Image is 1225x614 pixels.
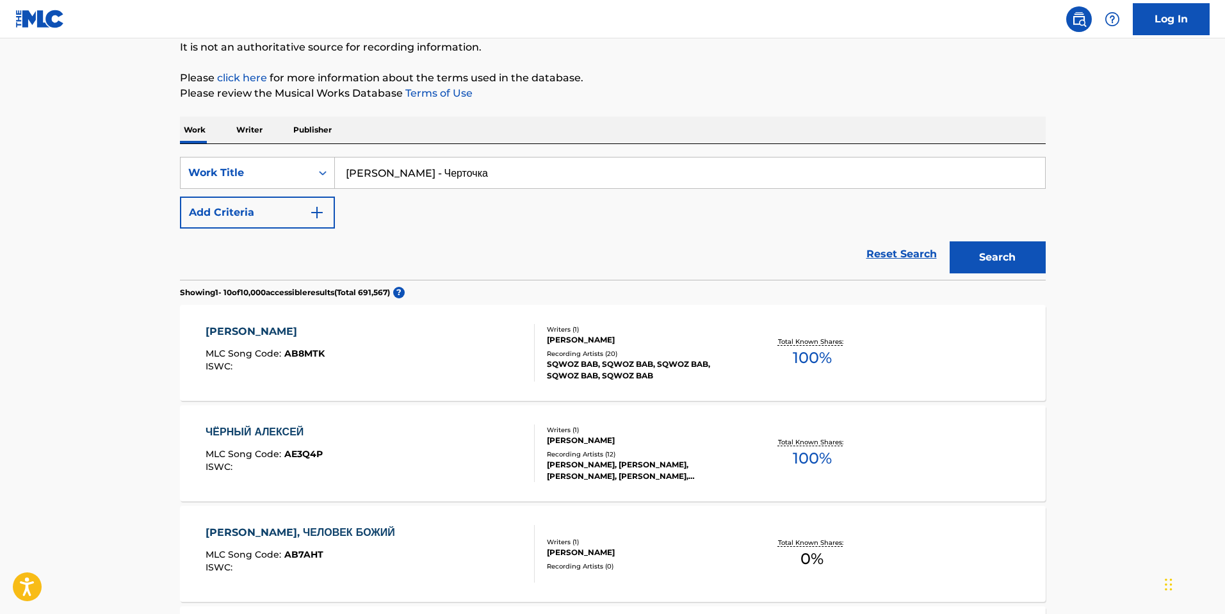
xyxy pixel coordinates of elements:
[547,435,740,446] div: [PERSON_NAME]
[547,537,740,547] div: Writers ( 1 )
[180,157,1046,280] form: Search Form
[15,10,65,28] img: MLC Logo
[1099,6,1125,32] div: Help
[180,305,1046,401] a: [PERSON_NAME]MLC Song Code:AB8MTKISWC:Writers (1)[PERSON_NAME]Recording Artists (20)SQWOZ BAB, SQ...
[217,72,267,84] a: click here
[206,549,284,560] span: MLC Song Code :
[1161,553,1225,614] iframe: Chat Widget
[1165,565,1172,604] div: Drag
[1105,12,1120,27] img: help
[547,459,740,482] div: [PERSON_NAME], [PERSON_NAME], [PERSON_NAME], [PERSON_NAME], [PERSON_NAME]
[547,449,740,459] div: Recording Artists ( 12 )
[778,437,847,447] p: Total Known Shares:
[778,538,847,547] p: Total Known Shares:
[284,448,323,460] span: AE3Q4P
[206,525,402,540] div: [PERSON_NAME], ЧЕЛОВЕК БОЖИЙ
[547,561,740,571] div: Recording Artists ( 0 )
[1133,3,1210,35] a: Log In
[206,424,323,440] div: ЧЁРНЫЙ АЛЕКСЕЙ
[309,205,325,220] img: 9d2ae6d4665cec9f34b9.svg
[778,337,847,346] p: Total Known Shares:
[180,197,335,229] button: Add Criteria
[284,549,323,560] span: AB7AHT
[800,547,823,570] span: 0 %
[547,334,740,346] div: [PERSON_NAME]
[180,287,390,298] p: Showing 1 - 10 of 10,000 accessible results (Total 691,567 )
[206,561,236,573] span: ISWC :
[180,405,1046,501] a: ЧЁРНЫЙ АЛЕКСЕЙMLC Song Code:AE3Q4PISWC:Writers (1)[PERSON_NAME]Recording Artists (12)[PERSON_NAME...
[547,359,740,382] div: SQWOZ BAB, SQWOZ BAB, SQWOZ BAB, SQWOZ BAB, SQWOZ BAB
[180,70,1046,86] p: Please for more information about the terms used in the database.
[547,547,740,558] div: [PERSON_NAME]
[289,117,336,143] p: Publisher
[393,287,405,298] span: ?
[860,240,943,268] a: Reset Search
[180,117,209,143] p: Work
[793,346,832,369] span: 100 %
[206,461,236,473] span: ISWC :
[547,349,740,359] div: Recording Artists ( 20 )
[1066,6,1092,32] a: Public Search
[180,506,1046,602] a: [PERSON_NAME], ЧЕЛОВЕК БОЖИЙMLC Song Code:AB7AHTISWC:Writers (1)[PERSON_NAME]Recording Artists (0...
[950,241,1046,273] button: Search
[180,86,1046,101] p: Please review the Musical Works Database
[180,40,1046,55] p: It is not an authoritative source for recording information.
[1071,12,1087,27] img: search
[206,324,325,339] div: [PERSON_NAME]
[547,325,740,334] div: Writers ( 1 )
[403,87,473,99] a: Terms of Use
[547,425,740,435] div: Writers ( 1 )
[188,165,304,181] div: Work Title
[206,348,284,359] span: MLC Song Code :
[232,117,266,143] p: Writer
[206,360,236,372] span: ISWC :
[284,348,325,359] span: AB8MTK
[793,447,832,470] span: 100 %
[206,448,284,460] span: MLC Song Code :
